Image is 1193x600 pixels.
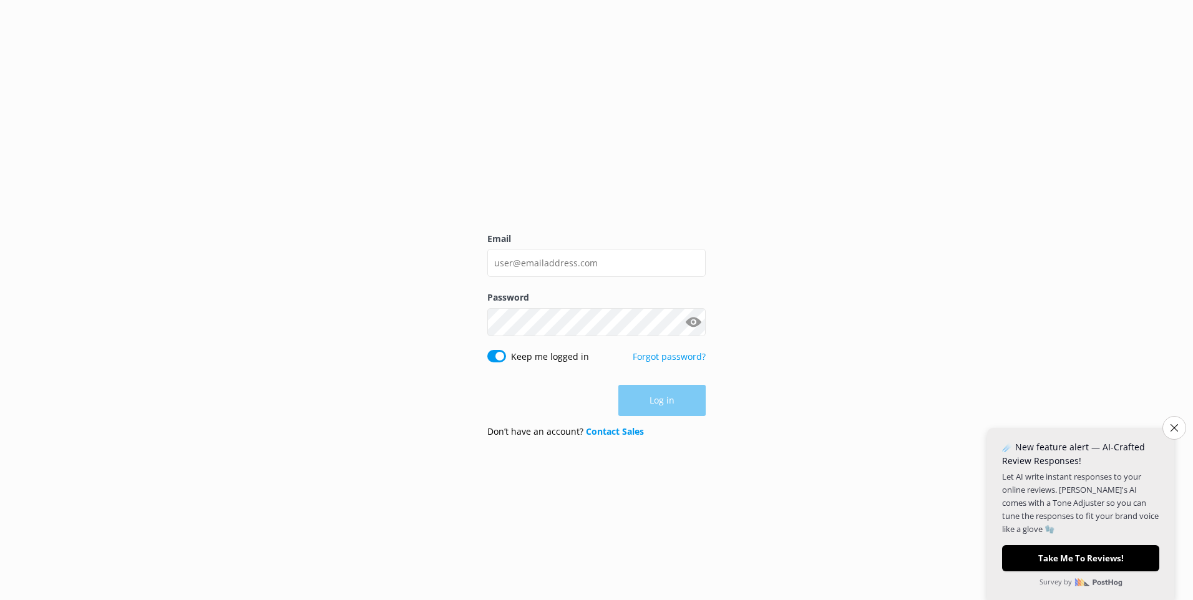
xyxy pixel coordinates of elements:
[633,351,706,362] a: Forgot password?
[487,232,706,246] label: Email
[511,350,589,364] label: Keep me logged in
[487,249,706,277] input: user@emailaddress.com
[487,425,644,438] p: Don’t have an account?
[681,309,706,334] button: Show password
[586,425,644,437] a: Contact Sales
[487,291,706,304] label: Password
